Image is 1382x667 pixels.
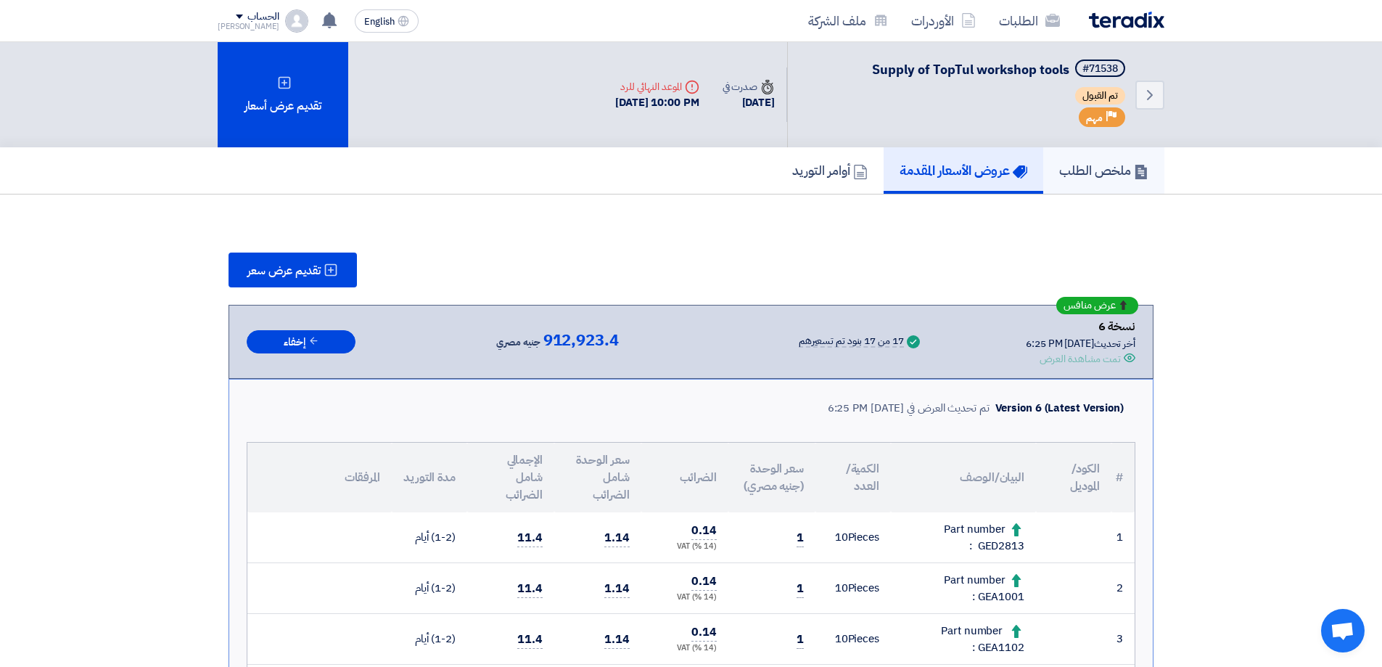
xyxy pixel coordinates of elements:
div: Version 6 (Latest Version) [995,400,1124,417]
a: ملف الشركة [797,4,900,38]
span: 11.4 [517,529,543,547]
span: 0.14 [691,573,717,591]
th: الكود/الموديل [1036,443,1111,512]
div: دردشة مفتوحة [1321,609,1365,652]
div: 17 من 17 بنود تم تسعيرهم [799,336,904,348]
span: تم القبول [1075,87,1125,105]
div: (14 %) VAT [653,541,717,553]
span: 1 [797,631,804,649]
h5: ملخص الطلب [1059,162,1148,179]
button: إخفاء [247,330,355,354]
td: Pieces [815,563,891,614]
span: 912,923.4 [543,332,619,349]
th: المرفقات [247,443,392,512]
div: الحساب [247,11,279,23]
td: 1 [1111,512,1135,563]
h5: Supply of TopTul workshop tools [872,60,1128,80]
div: [DATE] [723,94,775,111]
span: 11.4 [517,580,543,598]
td: (1-2) أيام [392,614,467,665]
div: Part number : GEA1001 [902,572,1024,605]
div: (14 %) VAT [653,592,717,604]
div: الموعد النهائي للرد [615,79,699,94]
a: عروض الأسعار المقدمة [884,147,1043,194]
td: Pieces [815,614,891,665]
div: Part number : GEA1102 [902,623,1024,655]
td: (1-2) أيام [392,563,467,614]
img: profile_test.png [285,9,308,33]
th: الكمية/العدد [815,443,891,512]
th: الضرائب [641,443,728,512]
div: #71538 [1082,64,1118,74]
div: نسخة 6 [1026,317,1135,336]
td: 2 [1111,563,1135,614]
span: 1 [797,529,804,547]
td: (1-2) أيام [392,512,467,563]
td: Pieces [815,512,891,563]
span: عرض منافس [1064,300,1116,311]
span: 11.4 [517,631,543,649]
span: مهم [1086,111,1103,125]
span: English [364,17,395,27]
span: تقديم عرض سعر [247,265,321,277]
div: أخر تحديث [DATE] 6:25 PM [1026,336,1135,351]
button: تقديم عرض سعر [229,253,357,287]
h5: أوامر التوريد [792,162,868,179]
span: 1.14 [604,580,630,598]
th: الإجمالي شامل الضرائب [467,443,554,512]
div: Part number : GED2813 [902,521,1024,554]
span: جنيه مصري [496,334,540,351]
div: [PERSON_NAME] [218,22,279,30]
span: 1.14 [604,631,630,649]
div: [DATE] 10:00 PM [615,94,699,111]
a: الطلبات [987,4,1072,38]
th: # [1111,443,1135,512]
td: 3 [1111,614,1135,665]
span: 0.14 [691,522,717,540]
span: Supply of TopTul workshop tools [872,60,1069,79]
span: 0.14 [691,623,717,642]
img: Teradix logo [1089,12,1164,28]
span: 10 [835,580,848,596]
a: أوامر التوريد [776,147,884,194]
span: 1 [797,580,804,598]
span: 10 [835,529,848,545]
div: صدرت في [723,79,775,94]
th: البيان/الوصف [891,443,1036,512]
th: سعر الوحدة شامل الضرائب [554,443,641,512]
span: 10 [835,631,848,647]
th: مدة التوريد [392,443,467,512]
a: ملخص الطلب [1043,147,1164,194]
div: تقديم عرض أسعار [218,42,348,147]
div: تمت مشاهدة العرض [1040,351,1121,367]
button: English [355,9,419,33]
span: 1.14 [604,529,630,547]
h5: عروض الأسعار المقدمة [900,162,1027,179]
a: الأوردرات [900,4,987,38]
div: تم تحديث العرض في [DATE] 6:25 PM [828,400,990,417]
th: سعر الوحدة (جنيه مصري) [728,443,815,512]
div: (14 %) VAT [653,642,717,655]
